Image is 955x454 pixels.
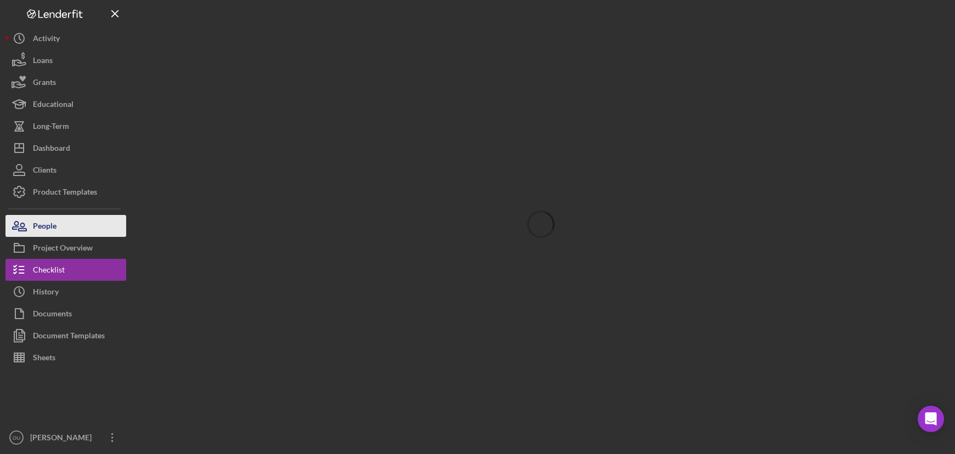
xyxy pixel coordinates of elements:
[33,181,97,206] div: Product Templates
[33,115,69,140] div: Long-Term
[5,347,126,368] button: Sheets
[33,93,74,118] div: Educational
[33,303,72,327] div: Documents
[5,71,126,93] button: Grants
[5,325,126,347] button: Document Templates
[5,427,126,449] button: OU[PERSON_NAME] Underwriting
[33,27,60,52] div: Activity
[5,303,126,325] button: Documents
[33,325,105,349] div: Document Templates
[5,181,126,203] button: Product Templates
[33,49,53,74] div: Loans
[5,137,126,159] button: Dashboard
[33,237,93,262] div: Project Overview
[13,435,20,441] text: OU
[33,159,56,184] div: Clients
[5,93,126,115] button: Educational
[33,259,65,283] div: Checklist
[33,281,59,305] div: History
[5,215,126,237] button: People
[5,259,126,281] button: Checklist
[5,115,126,137] button: Long-Term
[918,406,944,432] div: Open Intercom Messenger
[5,49,126,71] button: Loans
[33,347,55,371] div: Sheets
[33,215,56,240] div: People
[5,281,126,303] button: History
[5,27,126,49] button: Activity
[5,159,126,181] button: Clients
[33,71,56,96] div: Grants
[5,237,126,259] button: Project Overview
[33,137,70,162] div: Dashboard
